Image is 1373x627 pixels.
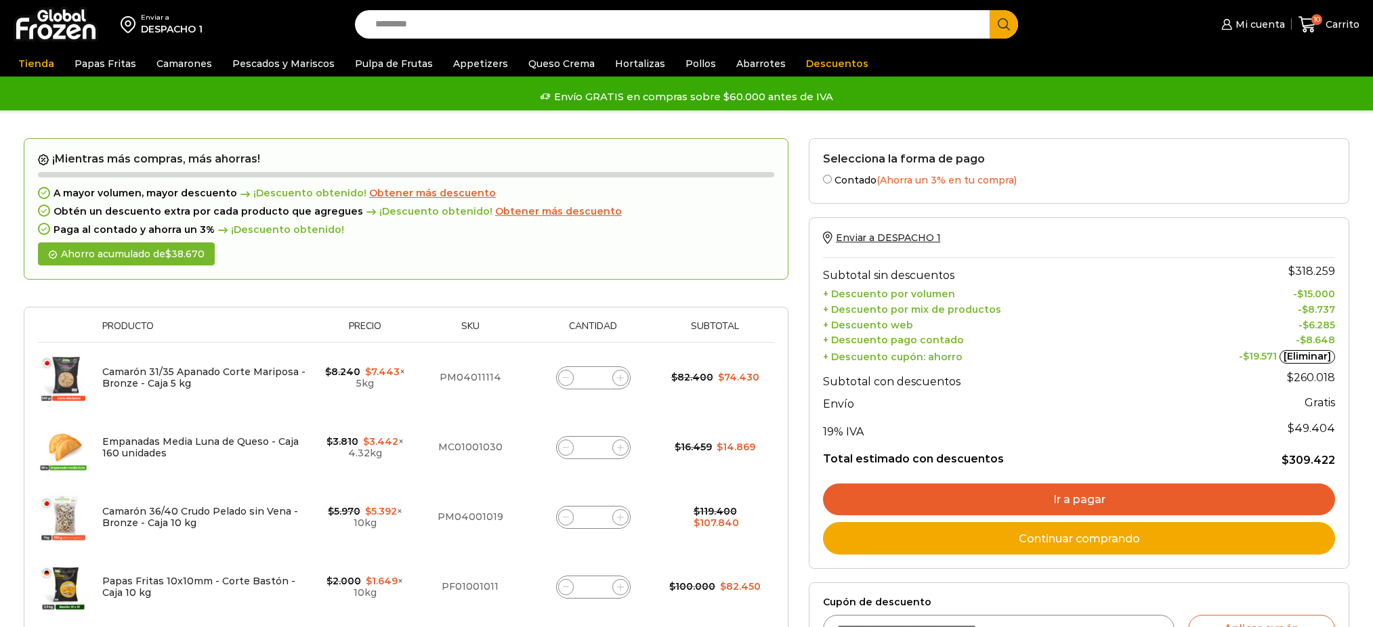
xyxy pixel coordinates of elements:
[365,505,397,517] bdi: 5.392
[823,483,1335,516] a: Ir a pagar
[495,205,622,217] span: Obtener más descuento
[608,51,672,77] a: Hortalizas
[876,174,1017,186] span: (Ahorra un 3% en tu compra)
[584,578,603,597] input: Product quantity
[326,575,361,587] bdi: 2.000
[1297,288,1335,300] bdi: 15.000
[799,51,875,77] a: Descuentos
[363,435,398,448] bdi: 3.442
[836,232,940,244] span: Enviar a DESPACHO 1
[679,51,723,77] a: Pollos
[38,224,774,236] div: Paga al contado y ahorra un 3%
[1288,422,1335,435] span: 49.404
[1297,288,1303,300] span: $
[823,285,1162,301] th: + Descuento por volumen
[1162,347,1335,364] td: -
[1280,350,1335,364] a: [Eliminar]
[1243,350,1249,362] span: $
[1303,319,1335,331] bdi: 6.285
[1162,285,1335,301] td: -
[730,51,793,77] a: Abarrotes
[584,438,603,457] input: Product quantity
[348,51,440,77] a: Pulpa de Frutas
[524,321,662,342] th: Cantidad
[823,172,1335,186] label: Contado
[823,414,1162,441] th: 19% IVA
[1288,422,1294,435] span: $
[165,248,205,260] bdi: 38.670
[990,10,1018,39] button: Search button
[313,343,417,413] td: × 5kg
[365,366,371,378] span: $
[823,597,1335,608] label: Cupón de descuento
[823,175,832,183] input: Contado(Ahorra un 3% en tu compra)
[141,13,203,22] div: Enviar a
[823,522,1335,555] a: Continuar comprando
[215,224,344,236] span: ¡Descuento obtenido!
[38,152,774,166] h2: ¡Mientras más compras, más ahorras!
[1302,303,1335,316] bdi: 8.737
[313,552,417,622] td: × 10kg
[365,505,371,517] span: $
[823,152,1335,165] h2: Selecciona la forma de pago
[584,368,603,387] input: Product quantity
[102,435,299,459] a: Empanadas Media Luna de Queso - Caja 160 unidades
[326,435,358,448] bdi: 3.810
[38,188,774,199] div: A mayor volumen, mayor descuento
[325,366,360,378] bdi: 8.240
[38,206,774,217] div: Obtén un descuento extra por cada producto que agregues
[102,575,295,599] a: Papas Fritas 10x10mm - Corte Bastón - Caja 10 kg
[325,366,331,378] span: $
[363,435,369,448] span: $
[96,321,313,342] th: Producto
[662,321,767,342] th: Subtotal
[102,505,298,529] a: Camarón 36/40 Crudo Pelado sin Vena - Bronze - Caja 10 kg
[718,371,724,383] span: $
[417,482,524,552] td: PM04001019
[823,364,1162,391] th: Subtotal con descuentos
[226,51,341,77] a: Pescados y Mariscos
[694,505,700,517] span: $
[823,331,1162,347] th: + Descuento pago contado
[1287,371,1335,384] bdi: 260.018
[495,206,622,217] a: Obtener más descuento
[313,321,417,342] th: Precio
[12,51,61,77] a: Tienda
[121,13,141,36] img: address-field-icon.svg
[68,51,143,77] a: Papas Fritas
[823,300,1162,316] th: + Descuento por mix de productos
[1282,454,1335,467] bdi: 309.422
[1288,265,1335,278] bdi: 318.259
[720,580,726,592] span: $
[369,187,496,199] span: Obtener más descuento
[675,441,712,453] bdi: 16.459
[365,366,400,378] bdi: 7.443
[823,316,1162,331] th: + Descuento web
[328,505,334,517] span: $
[417,552,524,622] td: PF01001011
[1282,454,1289,467] span: $
[669,580,675,592] span: $
[1218,11,1284,38] a: Mi cuenta
[717,441,723,453] span: $
[1298,9,1359,41] a: 10 Carrito
[675,441,681,453] span: $
[671,371,713,383] bdi: 82.400
[669,580,715,592] bdi: 100.000
[1300,334,1335,346] bdi: 8.648
[1288,265,1295,278] span: $
[366,575,398,587] bdi: 1.649
[1287,371,1294,384] span: $
[417,321,524,342] th: Sku
[823,391,1162,415] th: Envío
[313,412,417,482] td: × 4.32kg
[1162,300,1335,316] td: -
[823,441,1162,467] th: Total estimado con descuentos
[446,51,515,77] a: Appetizers
[720,580,761,592] bdi: 82.450
[694,505,737,517] bdi: 119.400
[823,258,1162,285] th: Subtotal sin descuentos
[313,482,417,552] td: × 10kg
[417,343,524,413] td: PM04011114
[417,412,524,482] td: MC01001030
